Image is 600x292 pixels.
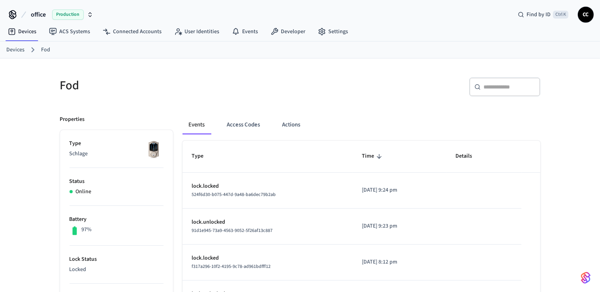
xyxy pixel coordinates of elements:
[182,115,540,134] div: ant example
[581,271,591,284] img: SeamLogoGradient.69752ec5.svg
[221,115,267,134] button: Access Codes
[60,115,85,124] p: Properties
[81,226,92,234] p: 97%
[70,150,164,158] p: Schlage
[579,8,593,22] span: CC
[527,11,551,19] span: Find by ID
[226,24,264,39] a: Events
[6,46,24,54] a: Devices
[192,150,214,162] span: Type
[553,11,568,19] span: Ctrl K
[182,115,211,134] button: Events
[41,46,50,54] a: Fod
[362,186,436,194] p: [DATE] 9:24 pm
[70,139,164,148] p: Type
[264,24,312,39] a: Developer
[362,258,436,266] p: [DATE] 8:12 pm
[192,182,343,190] p: lock.locked
[192,218,343,226] p: lock.unlocked
[168,24,226,39] a: User Identities
[192,191,276,198] span: 524f6d30-b075-447d-9a48-ba6dec79b2ab
[192,254,343,262] p: lock.locked
[76,188,92,196] p: Online
[192,227,273,234] span: 91d1e945-73a9-4563-9052-5f26af13c887
[578,7,594,23] button: CC
[192,263,271,270] span: f317a296-10f2-4195-9c78-ad961bdfff12
[96,24,168,39] a: Connected Accounts
[362,222,436,230] p: [DATE] 9:23 pm
[70,266,164,274] p: Locked
[2,24,43,39] a: Devices
[70,215,164,224] p: Battery
[52,9,84,20] span: Production
[512,8,575,22] div: Find by IDCtrl K
[362,150,384,162] span: Time
[31,10,46,19] span: office
[456,150,483,162] span: Details
[144,139,164,159] img: Schlage Sense Smart Deadbolt with Camelot Trim, Front
[43,24,96,39] a: ACS Systems
[60,77,295,94] h5: Fod
[276,115,307,134] button: Actions
[70,255,164,264] p: Lock Status
[312,24,354,39] a: Settings
[70,177,164,186] p: Status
